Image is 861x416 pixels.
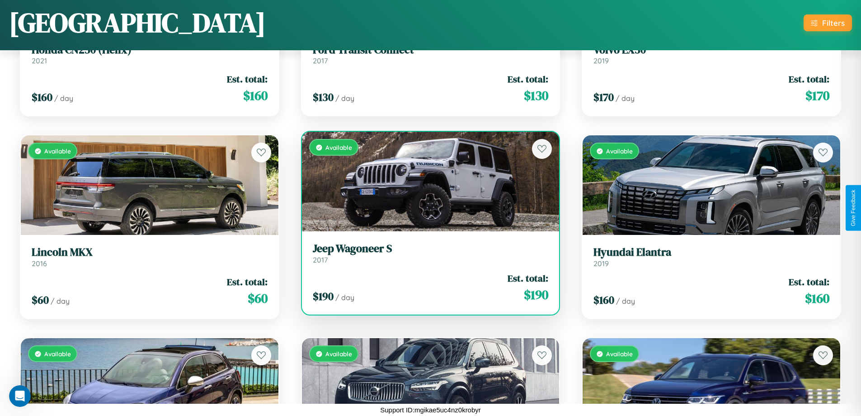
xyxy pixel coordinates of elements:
[335,94,354,103] span: / day
[325,350,352,358] span: Available
[850,190,856,226] div: Give Feedback
[616,296,635,306] span: / day
[616,94,635,103] span: / day
[593,292,614,307] span: $ 160
[32,43,268,66] a: Honda CN250 (Helix)2021
[9,4,266,41] h1: [GEOGRAPHIC_DATA]
[313,289,334,304] span: $ 190
[335,293,354,302] span: / day
[606,147,633,155] span: Available
[44,147,71,155] span: Available
[805,289,829,307] span: $ 160
[325,143,352,151] span: Available
[32,90,52,105] span: $ 160
[32,246,268,259] h3: Lincoln MKX
[44,350,71,358] span: Available
[313,242,549,264] a: Jeep Wagoneer S2017
[9,385,31,407] iframe: Intercom live chat
[54,94,73,103] span: / day
[789,275,829,288] span: Est. total:
[32,259,47,268] span: 2016
[822,18,845,28] div: Filters
[593,56,609,65] span: 2019
[313,242,549,255] h3: Jeep Wagoneer S
[606,350,633,358] span: Available
[789,72,829,86] span: Est. total:
[227,72,268,86] span: Est. total:
[593,259,609,268] span: 2019
[32,292,49,307] span: $ 60
[524,86,548,105] span: $ 130
[313,90,334,105] span: $ 130
[248,289,268,307] span: $ 60
[32,246,268,268] a: Lincoln MKX2016
[508,72,548,86] span: Est. total:
[380,404,481,416] p: Support ID: mgikae5uc4nz0krobyr
[313,56,328,65] span: 2017
[593,43,829,66] a: Volvo EX302019
[51,296,70,306] span: / day
[593,246,829,268] a: Hyundai Elantra2019
[804,14,852,31] button: Filters
[313,43,549,66] a: Ford Transit Connect2017
[593,90,614,105] span: $ 170
[524,286,548,304] span: $ 190
[593,246,829,259] h3: Hyundai Elantra
[508,272,548,285] span: Est. total:
[227,275,268,288] span: Est. total:
[805,86,829,105] span: $ 170
[32,56,47,65] span: 2021
[243,86,268,105] span: $ 160
[313,255,328,264] span: 2017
